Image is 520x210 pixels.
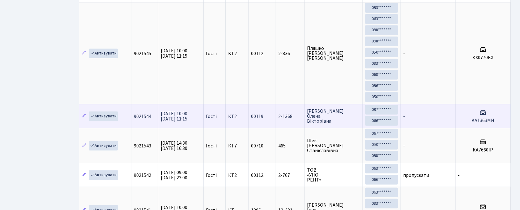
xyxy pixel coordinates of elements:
span: Гості [206,143,217,148]
span: КТ2 [228,173,246,178]
span: [PERSON_NAME] Олена Вікторівна [307,109,360,124]
span: Гості [206,173,217,178]
span: 465 [279,143,302,148]
span: 9021543 [134,142,151,149]
span: Шек [PERSON_NAME] Станіславівна [307,138,360,153]
span: - [403,113,405,120]
span: Гості [206,114,217,119]
span: 9021545 [134,50,151,57]
span: [DATE] 14:30 [DATE] 16:30 [161,140,187,152]
a: Активувати [89,112,118,121]
h5: KA1363MH [458,118,508,124]
span: 9021542 [134,172,151,179]
span: - [458,172,460,179]
span: [DATE] 10:00 [DATE] 11:15 [161,110,187,122]
a: Активувати [89,170,118,180]
span: - [403,142,405,149]
span: КТ7 [228,143,246,148]
span: [DATE] 10:00 [DATE] 11:15 [161,47,187,59]
span: Пляшко [PERSON_NAME] [PERSON_NAME] [307,46,360,61]
a: Активувати [89,49,118,58]
span: пропускати [403,172,429,179]
span: 00119 [251,113,263,120]
span: КТ2 [228,51,246,56]
span: [DATE] 09:00 [DATE] 23:00 [161,169,187,181]
span: 2-767 [279,173,302,178]
span: 00710 [251,142,263,149]
span: КТ2 [228,114,246,119]
a: Активувати [89,141,118,151]
h5: КА7660ІР [458,147,508,153]
span: Гості [206,51,217,56]
span: 2-1368 [279,114,302,119]
span: 00112 [251,50,263,57]
span: 2-836 [279,51,302,56]
span: 9021544 [134,113,151,120]
span: - [403,50,405,57]
span: ТОВ «УНО РЕНТ» [307,168,360,182]
span: 00112 [251,172,263,179]
h5: КХ0770КХ [458,55,508,61]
